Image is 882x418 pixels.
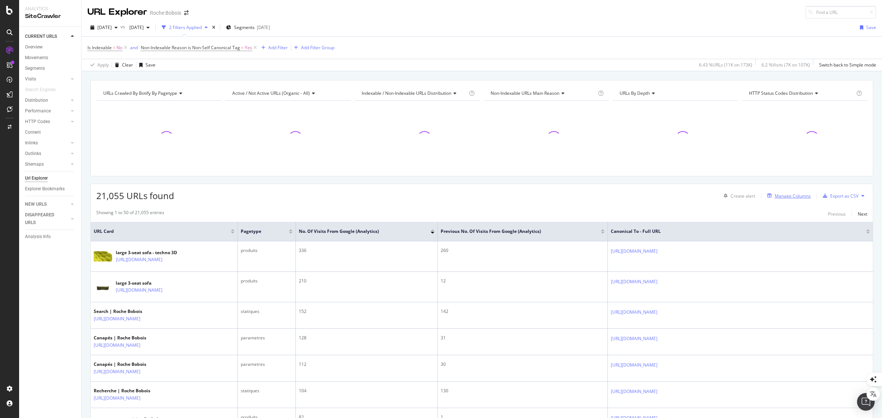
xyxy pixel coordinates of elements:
[141,44,240,51] span: Non-Indexable Reason is Non-Self Canonical Tag
[611,309,657,316] a: [URL][DOMAIN_NAME]
[223,22,273,33] button: Segments[DATE]
[299,247,434,254] div: 336
[441,388,605,394] div: 130
[299,308,434,315] div: 152
[25,139,69,147] a: Inlinks
[116,256,162,263] a: [URL][DOMAIN_NAME]
[25,161,69,168] a: Sitemaps
[301,44,334,51] div: Add Filter Group
[25,139,38,147] div: Inlinks
[211,24,217,31] div: times
[25,118,50,126] div: HTTP Codes
[241,361,293,368] div: parametres
[25,129,76,136] a: Content
[25,185,65,193] div: Explorer Bookmarks
[25,161,44,168] div: Sitemaps
[25,174,76,182] a: Url Explorer
[25,174,48,182] div: Url Explorer
[819,62,876,68] div: Switch back to Simple mode
[122,62,133,68] div: Clear
[268,44,288,51] div: Add Filter
[858,209,867,218] button: Next
[620,90,650,96] span: URLs by Depth
[112,59,133,71] button: Clear
[806,6,876,19] input: Find a URL
[94,335,164,341] div: Canapés | Roche Bobois
[97,62,109,68] div: Apply
[491,90,559,96] span: Non-Indexable URLs Main Reason
[441,308,605,315] div: 142
[25,33,69,40] a: CURRENT URLS
[299,335,434,341] div: 128
[25,118,69,126] a: HTTP Codes
[25,201,69,208] a: NEW URLS
[257,24,270,30] div: [DATE]
[749,90,813,96] span: HTTP Status Codes Distribution
[25,211,69,227] a: DISAPPEARED URLS
[299,278,434,284] div: 210
[159,22,211,33] button: 2 Filters Applied
[94,394,140,402] a: [URL][DOMAIN_NAME]
[699,62,752,68] div: 6.43 % URLs ( 11K on 173K )
[241,388,293,394] div: statiques
[857,22,876,33] button: Save
[25,33,57,40] div: CURRENT URLS
[103,90,177,96] span: URLs Crawled By Botify By pagetype
[94,342,140,349] a: [URL][DOMAIN_NAME]
[231,87,344,99] h4: Active / Not Active URLs
[126,22,153,33] button: [DATE]
[94,368,140,375] a: [URL][DOMAIN_NAME]
[25,233,51,241] div: Analysis Info
[25,97,48,104] div: Distribution
[25,233,76,241] a: Analysis Info
[747,87,855,99] h4: HTTP Status Codes Distribution
[241,278,293,284] div: produits
[136,59,155,71] button: Save
[25,43,43,51] div: Overview
[820,190,858,202] button: Export as CSV
[761,62,810,68] div: 6.2 % Visits ( 7K on 107K )
[150,9,181,17] div: Roche Bobois
[858,211,867,217] div: Next
[94,228,229,235] span: URL Card
[25,129,41,136] div: Content
[25,107,51,115] div: Performance
[130,44,138,51] button: and
[489,87,596,99] h4: Non-Indexable URLs Main Reason
[87,59,109,71] button: Apply
[441,228,590,235] span: Previous No. of Visits from Google (Analytics)
[116,43,122,53] span: No
[299,361,434,368] div: 112
[241,44,244,51] span: =
[87,22,121,33] button: [DATE]
[25,211,62,227] div: DISAPPEARED URLS
[25,65,76,72] a: Segments
[25,65,45,72] div: Segments
[857,393,875,411] div: Open Intercom Messenger
[611,335,657,342] a: [URL][DOMAIN_NAME]
[113,44,115,51] span: =
[25,12,75,21] div: SiteCrawler
[94,388,164,394] div: Recherche | Roche Bobois
[241,335,293,341] div: parametres
[721,190,755,202] button: Create alert
[362,90,451,96] span: Indexable / Non-Indexable URLs distribution
[611,388,657,395] a: [URL][DOMAIN_NAME]
[25,6,75,12] div: Analytics
[25,86,63,94] a: Search Engines
[169,24,202,30] div: 2 Filters Applied
[611,278,657,285] a: [URL][DOMAIN_NAME]
[441,278,605,284] div: 12
[258,43,288,52] button: Add Filter
[96,190,174,202] span: 21,055 URLs found
[441,247,605,254] div: 260
[441,361,605,368] div: 30
[25,54,48,62] div: Movements
[618,87,731,99] h4: URLs by Depth
[764,191,811,200] button: Manage Columns
[291,43,334,52] button: Add Filter Group
[25,75,69,83] a: Visits
[828,211,846,217] div: Previous
[116,287,162,294] a: [URL][DOMAIN_NAME]
[866,24,876,30] div: Save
